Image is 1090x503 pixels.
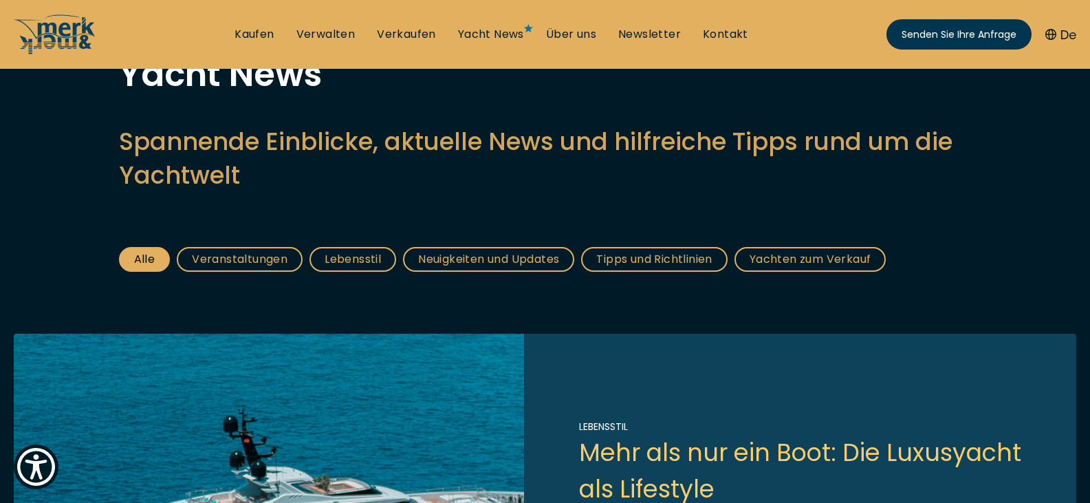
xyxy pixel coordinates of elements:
font: Veranstaltungen [192,251,287,267]
a: Kontakt [703,27,748,42]
a: Yacht News [458,27,524,42]
font: Lebensstil [325,251,381,267]
font: Tipps und Richtlinien [596,251,712,267]
button: De [1045,25,1076,44]
a: Newsletter [618,27,681,42]
a: Yachten zum Verkauf [734,247,886,272]
button: Show Accessibility Preferences [14,445,58,489]
font: De [1060,26,1076,43]
a: Neuigkeiten und Updates [403,247,574,272]
font: Newsletter [618,26,681,42]
font: Kaufen [235,26,274,42]
a: Verwaltung [296,27,356,42]
font: Über uns [546,26,596,42]
a: Kaufen [235,27,274,42]
font: Spannende Einblicke, aktuelle News und hilfreiche Tipps rund um die Yachtwelt [119,125,952,192]
a: Verkaufen [377,27,436,42]
a: Tipps und Richtlinien [581,247,727,272]
font: Alle [134,251,155,267]
a: Über uns [546,27,596,42]
a: Senden Sie Ihre Anfrage [886,19,1032,50]
font: Senden Sie Ihre Anfrage [902,28,1016,41]
font: Neuigkeiten und Updates [418,251,559,267]
font: Verkaufen [377,26,436,42]
a: / [14,43,96,59]
a: Alle [119,247,171,272]
font: Verwalten [296,26,356,42]
a: Lebensstil [309,247,396,272]
a: Veranstaltungen [177,247,303,272]
font: Yacht News [458,26,524,42]
font: Kontakt [703,26,748,42]
font: Yacht News [119,50,322,98]
font: Yachten zum Verkauf [750,251,871,267]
